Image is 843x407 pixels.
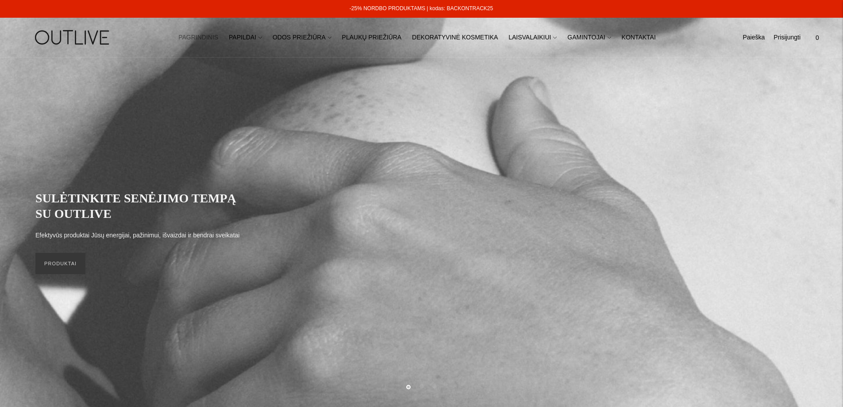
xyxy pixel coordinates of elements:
span: 0 [811,31,824,44]
a: PAGRINDINIS [178,28,218,47]
a: ODOS PRIEŽIŪRA [273,28,331,47]
img: OUTLIVE [18,22,128,53]
a: PRODUKTAI [35,253,85,274]
h2: SULĖTINKITE SENĖJIMO TEMPĄ SU OUTLIVE [35,190,248,221]
a: PAPILDAI [229,28,262,47]
a: LAISVALAIKIUI [508,28,557,47]
a: PLAUKŲ PRIEŽIŪRA [342,28,402,47]
a: -25% NORDBO PRODUKTAMS | kodas: BACKONTRACK25 [350,5,493,12]
button: Move carousel to slide 3 [432,384,437,388]
a: DEKORATYVINĖ KOSMETIKA [412,28,498,47]
a: 0 [809,28,825,47]
button: Move carousel to slide 2 [420,384,424,388]
button: Move carousel to slide 1 [406,385,411,389]
a: GAMINTOJAI [567,28,611,47]
p: Efektyvūs produktai Jūsų energijai, pažinimui, išvaizdai ir bendrai sveikatai [35,230,239,241]
a: KONTAKTAI [622,28,656,47]
a: Paieška [743,28,765,47]
a: Prisijungti [774,28,801,47]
